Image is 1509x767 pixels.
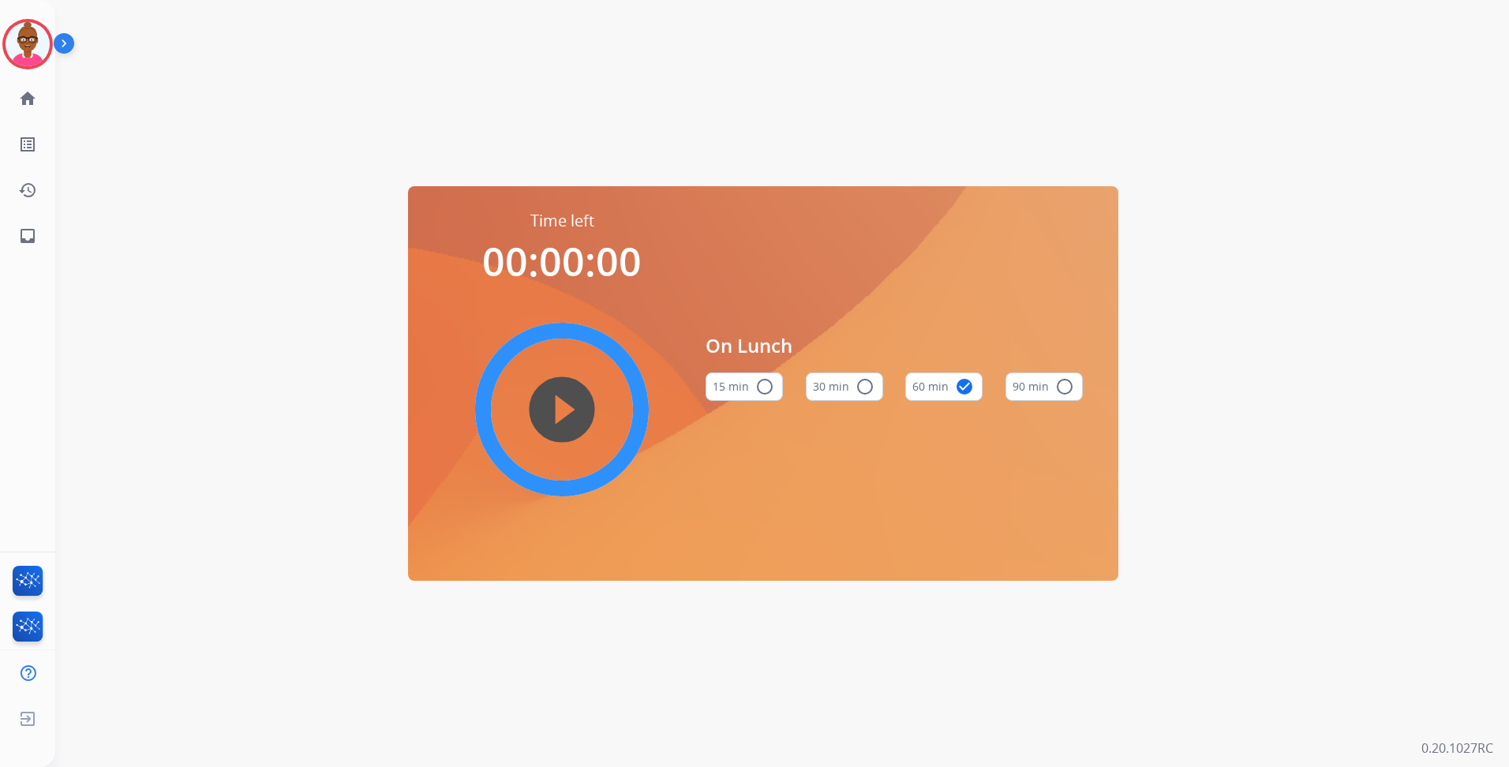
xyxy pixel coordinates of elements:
mat-icon: home [18,89,37,108]
button: 90 min [1005,372,1083,401]
mat-icon: radio_button_unchecked [755,377,774,396]
button: 15 min [706,372,783,401]
mat-icon: check_circle [955,377,974,396]
mat-icon: list_alt [18,135,37,154]
span: 00:00:00 [482,234,642,288]
button: 30 min [806,372,883,401]
img: avatar [6,22,50,66]
mat-icon: history [18,181,37,200]
span: On Lunch [706,331,1083,360]
mat-icon: inbox [18,226,37,245]
mat-icon: radio_button_unchecked [1055,377,1074,396]
button: 60 min [905,372,983,401]
mat-icon: play_circle_filled [552,400,571,419]
span: Time left [530,210,594,232]
mat-icon: radio_button_unchecked [856,377,874,396]
p: 0.20.1027RC [1421,739,1493,758]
